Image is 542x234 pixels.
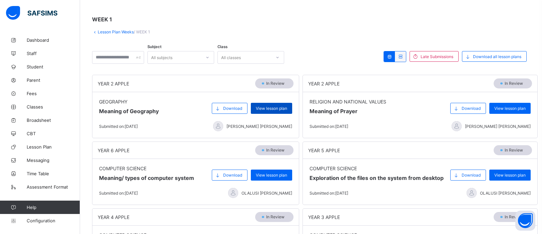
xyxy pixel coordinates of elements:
[251,170,292,175] a: View lesson plan
[99,191,138,196] span: Submitted on: [DATE]
[251,103,292,108] a: View lesson plan
[27,131,80,136] span: CBT
[504,81,527,86] span: In Review
[310,124,348,129] span: Submitted on: [DATE]
[27,218,80,223] span: Configuration
[308,214,340,220] span: YEAR 3 APPLE
[217,44,227,49] span: Class
[452,121,462,131] img: default.svg
[27,144,80,150] span: Lesson Plan
[99,166,194,171] span: COMPUTER SCIENCE
[92,16,112,23] span: WEEK 1
[489,103,531,108] a: View lesson plan
[228,188,238,198] img: default.svg
[99,124,138,129] span: Submitted on: [DATE]
[256,106,287,111] span: View lesson plan
[221,51,241,64] div: All classes
[223,173,242,178] span: Download
[27,64,80,69] span: Student
[265,148,289,153] span: In Review
[134,29,150,34] span: / WEEK 1
[151,51,172,64] div: All subjects
[310,166,444,171] span: COMPUTER SCIENCE
[256,173,287,178] span: View lesson plan
[223,106,242,111] span: Download
[27,205,80,210] span: Help
[27,37,80,43] span: Dashboard
[27,77,80,83] span: Parent
[98,214,129,220] span: YEAR 4 APPLE
[27,184,80,190] span: Assessment Format
[473,54,521,59] span: Download all lesson plans
[308,81,340,86] span: YEAR 2 APPLE
[265,214,289,219] span: In Review
[308,148,340,153] span: YEAR 5 APPLE
[98,81,129,86] span: YEAR 2 APPLE
[310,191,348,196] span: Submitted on: [DATE]
[99,175,194,181] span: Meaning/ types of computer system
[226,124,292,129] span: [PERSON_NAME] [PERSON_NAME]
[213,121,223,131] img: default.svg
[27,158,80,163] span: Messaging
[494,106,526,111] span: View lesson plan
[310,175,444,181] span: Exploration of the files on the system from desktop
[241,191,292,196] span: OLALUSI [PERSON_NAME]
[27,171,80,176] span: Time Table
[6,6,57,20] img: safsims
[480,191,531,196] span: OLALUSI [PERSON_NAME]
[265,81,289,86] span: In Review
[467,188,477,198] img: default.svg
[462,54,530,59] a: Download all lesson plans
[147,44,161,49] span: Subject
[99,108,159,114] span: Meaning of Geography
[421,54,453,59] span: Late Submissions
[27,118,80,123] span: Broadsheet
[504,148,527,153] span: In Review
[99,99,159,104] span: GEOGRAPHY
[504,214,527,219] span: In Review
[462,173,481,178] span: Download
[515,211,535,231] button: Open asap
[27,91,80,96] span: Fees
[27,104,80,109] span: Classes
[310,108,386,114] span: Meaning of Prayer
[465,124,531,129] span: [PERSON_NAME] [PERSON_NAME]
[462,106,481,111] span: Download
[494,173,526,178] span: View lesson plan
[98,29,134,34] a: Lesson Plan Weeks
[310,99,386,104] span: RELIGION AND NATIONAL VALUES
[489,170,531,175] a: View lesson plan
[98,148,129,153] span: YEAR 6 APPLE
[27,51,80,56] span: Staff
